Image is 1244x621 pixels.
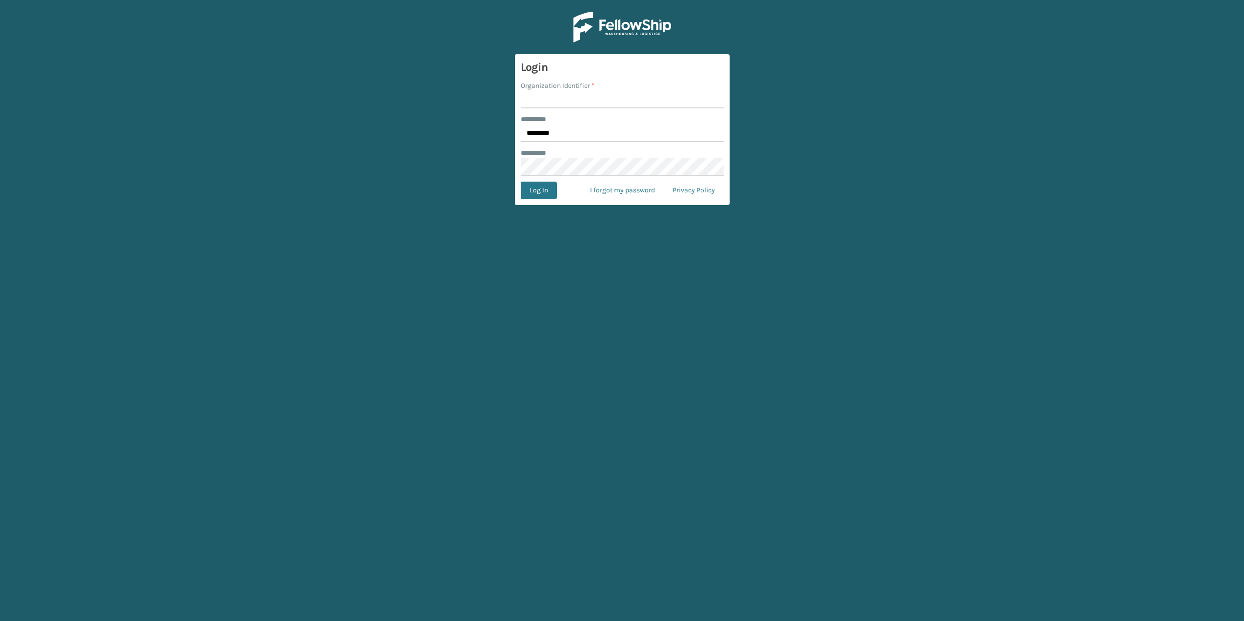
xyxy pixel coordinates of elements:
button: Log In [521,182,557,199]
h3: Login [521,60,724,75]
img: Logo [573,12,671,42]
a: I forgot my password [581,182,664,199]
a: Privacy Policy [664,182,724,199]
label: Organization Identifier [521,81,594,91]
